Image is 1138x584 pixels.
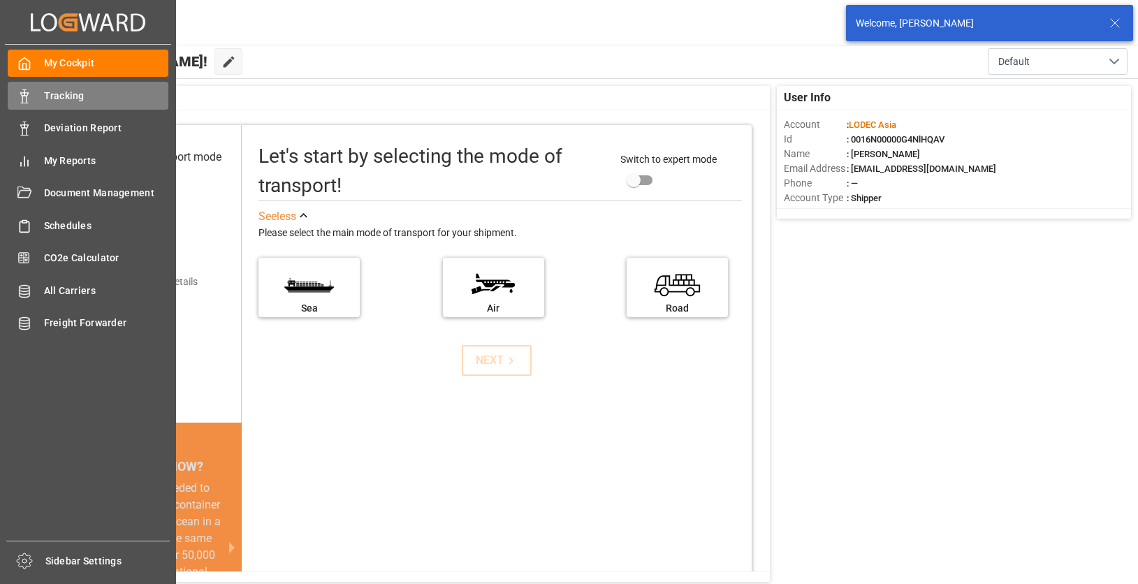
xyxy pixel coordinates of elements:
span: Schedules [44,219,169,233]
span: : [EMAIL_ADDRESS][DOMAIN_NAME] [847,163,996,174]
span: : 0016N00000G4NlHQAV [847,134,944,145]
div: Air [450,301,537,316]
span: My Cockpit [44,56,169,71]
span: Email Address [784,161,847,176]
a: Deviation Report [8,115,168,142]
div: NEXT [476,352,518,369]
span: Account [784,117,847,132]
span: : [PERSON_NAME] [847,149,920,159]
a: My Reports [8,147,168,174]
a: Freight Forwarder [8,309,168,337]
span: Account Type [784,191,847,205]
span: Tracking [44,89,169,103]
button: NEXT [462,345,532,376]
span: Document Management [44,186,169,200]
div: Select transport mode [113,149,221,166]
a: Document Management [8,180,168,207]
button: open menu [988,48,1128,75]
div: Please select the main mode of transport for your shipment. [258,225,742,242]
span: My Reports [44,154,169,168]
span: Deviation Report [44,121,169,136]
div: Sea [265,301,353,316]
a: My Cockpit [8,50,168,77]
span: : Shipper [847,193,882,203]
span: All Carriers [44,284,169,298]
span: Name [784,147,847,161]
span: Freight Forwarder [44,316,169,330]
span: User Info [784,89,831,106]
span: Switch to expert mode [620,154,717,165]
span: : — [847,178,858,189]
span: Id [784,132,847,147]
div: See less [258,208,296,225]
a: All Carriers [8,277,168,304]
span: Sidebar Settings [45,554,170,569]
a: Schedules [8,212,168,239]
div: Let's start by selecting the mode of transport! [258,142,606,200]
a: CO2e Calculator [8,244,168,272]
span: : [847,119,896,130]
span: Phone [784,176,847,191]
span: Default [998,54,1030,69]
div: Welcome, [PERSON_NAME] [856,16,1096,31]
span: LODEC Asia [849,119,896,130]
div: Road [634,301,721,316]
div: Add shipping details [110,275,198,289]
a: Tracking [8,82,168,109]
span: CO2e Calculator [44,251,169,265]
